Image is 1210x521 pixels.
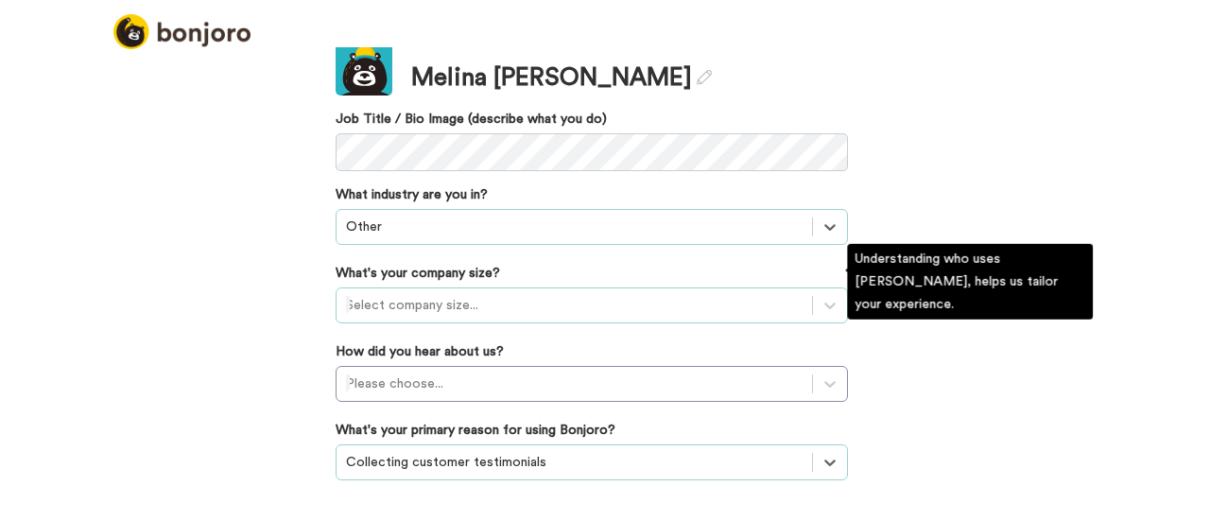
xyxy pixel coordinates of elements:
[336,185,488,204] label: What industry are you in?
[847,244,1093,320] div: Understanding who uses [PERSON_NAME], helps us tailor your experience.
[336,264,500,283] label: What's your company size?
[411,61,712,96] div: Melina [PERSON_NAME]
[336,421,615,440] label: What's your primary reason for using Bonjoro?
[336,342,504,361] label: How did you hear about us?
[336,110,848,129] label: Job Title / Bio Image (describe what you do)
[113,14,251,49] img: logo_full.png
